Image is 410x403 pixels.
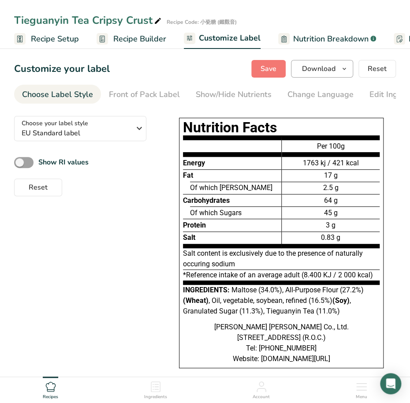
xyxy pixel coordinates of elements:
[183,322,380,364] div: [PERSON_NAME] [PERSON_NAME] Co., Ltd. [STREET_ADDRESS] (R.O.C.) Tel: [PHONE_NUMBER] Website: [DOM...
[332,296,350,305] b: (Soy)
[282,182,380,194] div: 2.5 g
[22,128,134,138] span: EU Standard label
[43,394,58,400] span: Recipes
[261,63,276,74] span: Save
[358,60,396,78] button: Reset
[302,63,335,74] span: Download
[253,377,270,401] a: Account
[183,286,230,294] span: Ingredients:
[278,29,376,49] a: Nutrition Breakdown
[282,231,380,244] div: 0.83 g
[196,89,272,101] div: Show/Hide Nutrients
[144,394,167,400] span: Ingredients
[183,196,230,205] span: Carbohydrates
[184,28,261,49] a: Customize Label
[183,270,380,285] div: *Reference intake of an average adult (8.400 KJ / 2 000 kcal)
[113,33,166,45] span: Recipe Builder
[109,89,180,101] div: Front of Pack Label
[183,171,193,179] span: Fat
[31,33,79,45] span: Recipe Setup
[183,122,380,134] h1: Nutrition Facts
[380,373,401,394] div: Open Intercom Messenger
[14,12,163,28] div: Tieguanyin Tea Cripsy Crust
[14,116,146,141] button: Choose your label style EU Standard label
[29,182,48,193] span: Reset
[253,394,270,400] span: Account
[183,221,206,229] span: Protein
[183,286,364,315] span: Maltose (34.0%), All-Purpose Flour (27.2%) , Oil, vegetable, soybean, refined (16.5%) , Granulate...
[14,29,79,49] a: Recipe Setup
[199,32,261,44] span: Customize Label
[368,63,387,74] span: Reset
[183,159,205,167] span: Energy
[282,158,380,168] div: 1763 kj / 421 kcal
[190,183,272,192] span: Of which [PERSON_NAME]
[190,209,242,217] span: Of which Sugars
[282,206,380,219] div: 45 g
[167,18,237,26] div: Recipe Code: 小瓷糖 (鐵觀音)
[38,157,89,167] b: Show RI values
[144,377,167,401] a: Ingredients
[183,248,380,270] div: Salt content is exclusively due to the presence of naturally occuring sodium
[22,119,88,128] span: Choose your label style
[97,29,166,49] a: Recipe Builder
[282,169,380,182] div: 17 g
[282,219,380,231] div: 3 g
[183,233,195,242] span: Salt
[251,60,286,78] button: Save
[287,89,354,101] div: Change Language
[282,194,380,206] div: 64 g
[282,140,380,157] div: Per 100g
[22,89,93,101] div: Choose Label Style
[356,394,367,400] span: Menu
[183,296,209,305] b: (Wheat)
[291,60,353,78] button: Download
[293,33,369,45] span: Nutrition Breakdown
[14,62,110,76] h1: Customize your label
[43,377,58,401] a: Recipes
[14,179,62,196] button: Reset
